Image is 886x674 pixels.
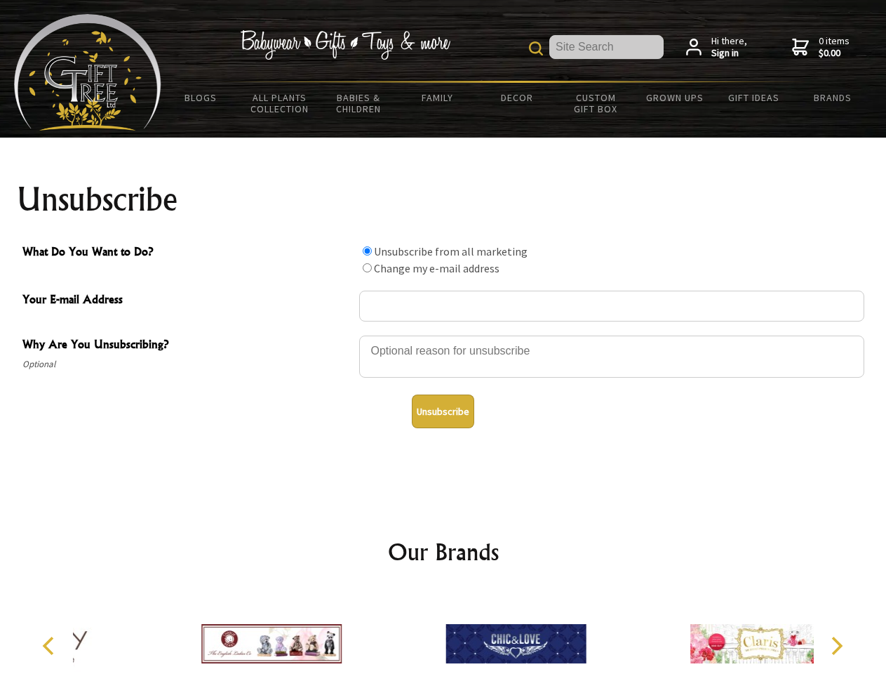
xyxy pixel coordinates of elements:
[22,243,352,263] span: What Do You Want to Do?
[359,336,864,378] textarea: Why Are You Unsubscribing?
[14,14,161,131] img: Babyware - Gifts - Toys and more...
[17,183,870,216] h1: Unsubscribe
[35,630,66,661] button: Previous
[22,356,352,373] span: Optional
[398,83,478,112] a: Family
[22,336,352,356] span: Why Are You Unsubscribing?
[529,41,543,55] img: product search
[28,535,859,569] h2: Our Brands
[792,35,850,60] a: 0 items$0.00
[793,83,873,112] a: Brands
[711,35,747,60] span: Hi there,
[319,83,398,124] a: Babies & Children
[635,83,714,112] a: Grown Ups
[714,83,793,112] a: Gift Ideas
[821,630,852,661] button: Next
[363,263,372,272] input: What Do You Want to Do?
[711,47,747,60] strong: Sign in
[363,246,372,256] input: What Do You Want to Do?
[359,291,864,322] input: Your E-mail Address
[549,35,664,59] input: Site Search
[241,83,320,124] a: All Plants Collection
[240,30,450,60] img: Babywear - Gifts - Toys & more
[819,34,850,60] span: 0 items
[477,83,556,112] a: Decor
[374,244,528,258] label: Unsubscribe from all marketing
[161,83,241,112] a: BLOGS
[686,35,747,60] a: Hi there,Sign in
[556,83,636,124] a: Custom Gift Box
[374,261,499,275] label: Change my e-mail address
[412,395,474,428] button: Unsubscribe
[819,47,850,60] strong: $0.00
[22,291,352,311] span: Your E-mail Address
